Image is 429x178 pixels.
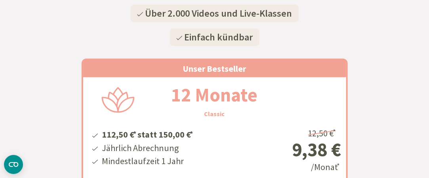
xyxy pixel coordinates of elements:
[185,31,253,43] span: Einfach kündbar
[153,80,277,109] h2: 12 Monate
[308,128,337,139] span: 12,50 €
[246,140,341,159] div: 9,38 €
[101,142,194,155] li: Jährlich Abrechnung
[101,126,194,141] li: 112,50 € statt 150,00 €
[101,155,194,168] li: Mindestlaufzeit 1 Jahr
[204,109,225,119] h3: Classic
[246,125,341,174] div: /Monat
[183,63,246,74] span: Unser Bestseller
[145,7,292,19] span: Über 2.000 Videos und Live-Klassen
[4,155,23,174] button: CMP-Widget öffnen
